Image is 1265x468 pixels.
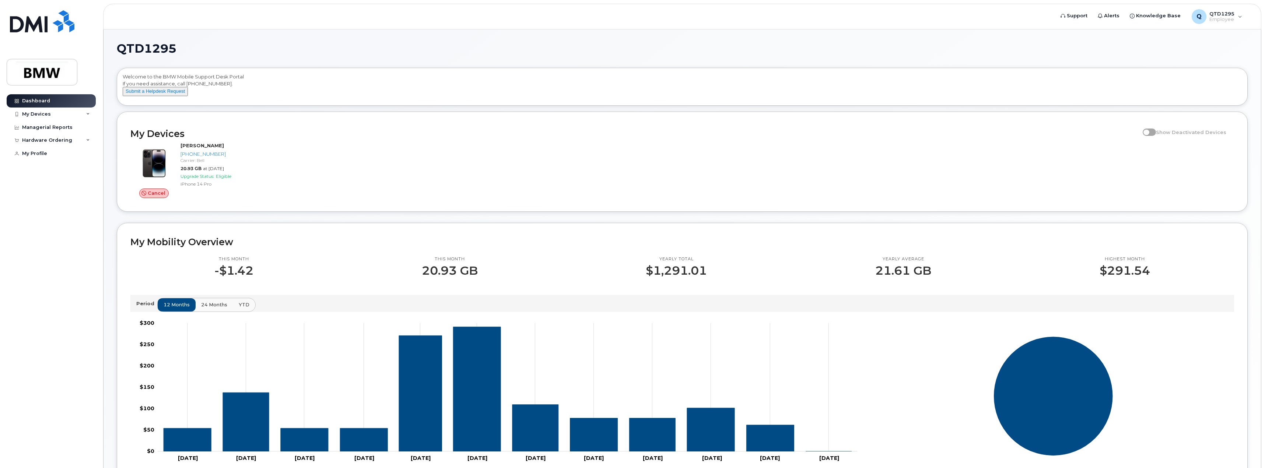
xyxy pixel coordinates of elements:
[236,455,256,461] tspan: [DATE]
[214,256,253,262] p: This month
[643,455,663,461] tspan: [DATE]
[181,157,397,163] div: Carrier: Bell
[467,455,487,461] tspan: [DATE]
[181,173,214,179] span: Upgrade Status:
[422,264,478,277] p: 20.93 GB
[1143,125,1149,131] input: Show Deactivated Devices
[702,455,722,461] tspan: [DATE]
[181,142,224,148] strong: [PERSON_NAME]
[130,236,1234,247] h2: My Mobility Overview
[140,362,154,369] tspan: $200
[136,300,157,307] p: Period
[123,73,1242,103] div: Welcome to the BMW Mobile Support Desk Portal If you need assistance, call [PHONE_NUMBER].
[646,256,707,262] p: Yearly total
[130,142,400,198] a: Cancel[PERSON_NAME][PHONE_NUMBER]Carrier: Bell20.93 GBat [DATE]Upgrade Status:EligibleiPhone 14 Pro
[214,264,253,277] p: -$1.42
[819,455,839,461] tspan: [DATE]
[526,455,546,461] tspan: [DATE]
[178,455,198,461] tspan: [DATE]
[136,146,172,181] img: image20231002-3703462-11aim6e.jpeg
[181,181,397,187] div: iPhone 14 Pro
[140,384,154,390] tspan: $150
[875,264,931,277] p: 21.61 GB
[123,88,188,94] a: Submit a Helpdesk Request
[143,426,154,433] tspan: $50
[140,405,154,412] tspan: $100
[148,190,165,197] span: Cancel
[181,151,397,158] div: [PHONE_NUMBER]
[201,301,227,308] span: 24 months
[140,341,154,348] tspan: $250
[239,301,249,308] span: YTD
[422,256,478,262] p: This month
[875,256,931,262] p: Yearly average
[760,455,780,461] tspan: [DATE]
[1156,129,1226,135] span: Show Deactivated Devices
[130,128,1139,139] h2: My Devices
[994,336,1113,456] g: Series
[140,320,154,326] tspan: $300
[203,166,224,171] span: at [DATE]
[1100,256,1150,262] p: Highest month
[216,173,231,179] span: Eligible
[646,264,707,277] p: $1,291.01
[411,455,431,461] tspan: [DATE]
[584,455,604,461] tspan: [DATE]
[117,43,176,54] span: QTD1295
[181,166,202,171] span: 20.93 GB
[295,455,315,461] tspan: [DATE]
[1100,264,1150,277] p: $291.54
[147,448,154,454] tspan: $0
[354,455,374,461] tspan: [DATE]
[123,87,188,96] button: Submit a Helpdesk Request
